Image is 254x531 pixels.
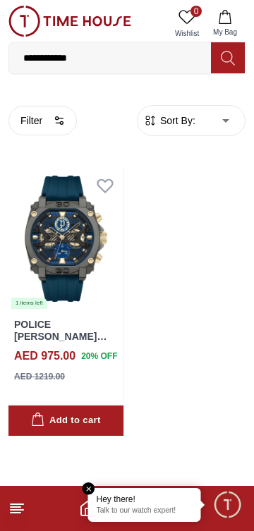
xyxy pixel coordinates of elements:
[97,506,193,516] p: Talk to our watch expert!
[31,413,100,429] div: Add to cart
[205,6,246,42] button: My Bag
[8,106,77,135] button: Filter
[83,482,95,495] em: Close tooltip
[8,6,131,37] img: ...
[190,6,202,17] span: 0
[14,319,107,377] a: POLICE [PERSON_NAME] Men's Multifunction Blue Dial Watch - PEWGQ0040001
[157,114,195,128] span: Sort By:
[81,350,117,362] span: 20 % OFF
[169,6,205,42] a: 0Wishlist
[79,500,96,517] a: Home
[143,114,195,128] button: Sort By:
[97,494,193,505] div: Hey there!
[8,405,123,436] button: Add to cart
[169,28,205,39] span: Wishlist
[11,298,47,309] div: 1 items left
[212,489,243,520] div: Chat Widget
[14,370,65,383] div: AED 1219.00
[207,27,243,37] span: My Bag
[14,348,75,365] h4: AED 975.00
[8,167,123,310] img: POLICE Norwood Men's Multifunction Blue Dial Watch - PEWGQ0040001
[8,167,123,310] a: POLICE Norwood Men's Multifunction Blue Dial Watch - PEWGQ00400011 items left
